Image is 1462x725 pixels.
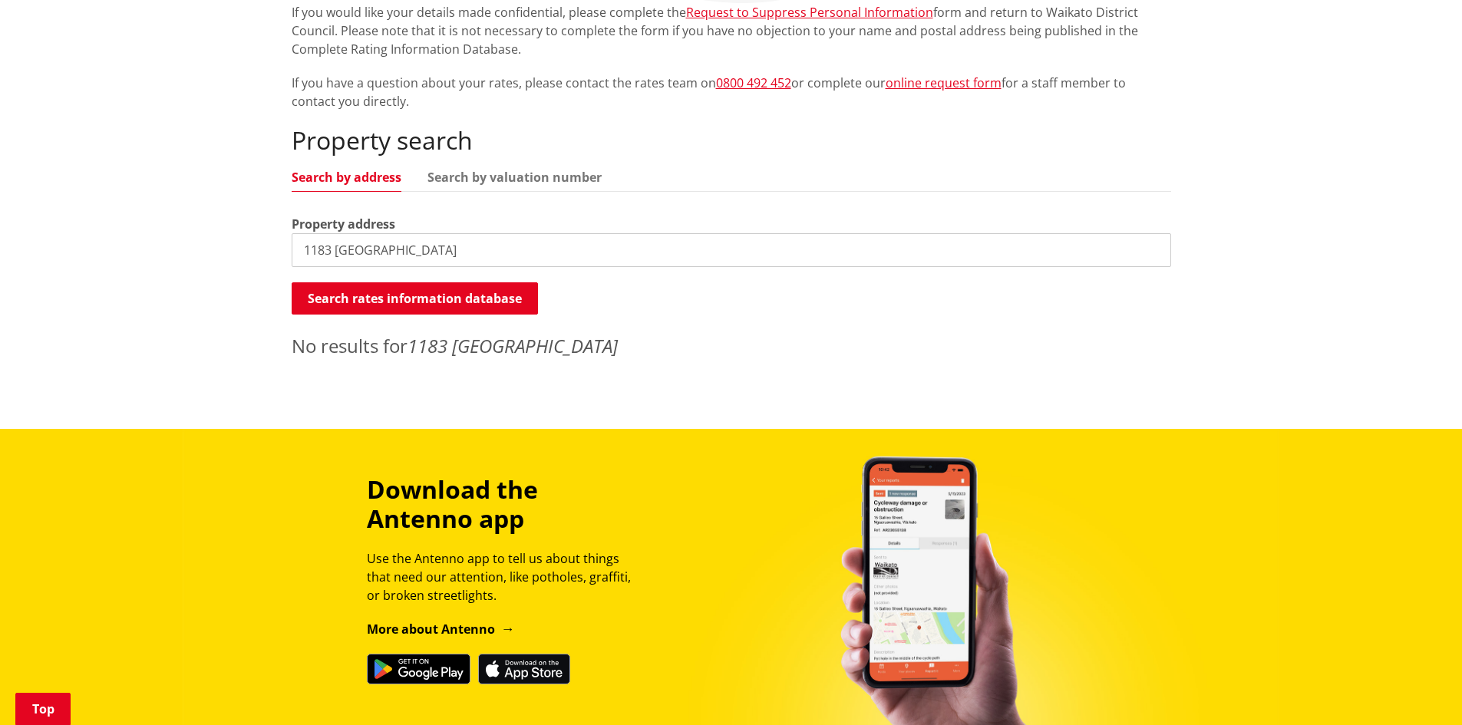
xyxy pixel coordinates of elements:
a: Search by address [292,171,401,183]
a: Top [15,693,71,725]
h3: Download the Antenno app [367,475,645,534]
a: online request form [886,74,1002,91]
a: Search by valuation number [427,171,602,183]
img: Get it on Google Play [367,654,470,684]
button: Search rates information database [292,282,538,315]
label: Property address [292,215,395,233]
h2: Property search [292,126,1171,155]
p: If you have a question about your rates, please contact the rates team on or complete our for a s... [292,74,1171,110]
iframe: Messenger Launcher [1391,661,1447,716]
img: Download on the App Store [478,654,570,684]
p: If you would like your details made confidential, please complete the form and return to Waikato ... [292,3,1171,58]
a: 0800 492 452 [716,74,791,91]
a: Request to Suppress Personal Information [686,4,933,21]
p: No results for [292,332,1171,360]
input: e.g. Duke Street NGARUAWAHIA [292,233,1171,267]
a: More about Antenno [367,621,515,638]
em: 1183 [GEOGRAPHIC_DATA] [408,333,618,358]
p: Use the Antenno app to tell us about things that need our attention, like potholes, graffiti, or ... [367,549,645,605]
